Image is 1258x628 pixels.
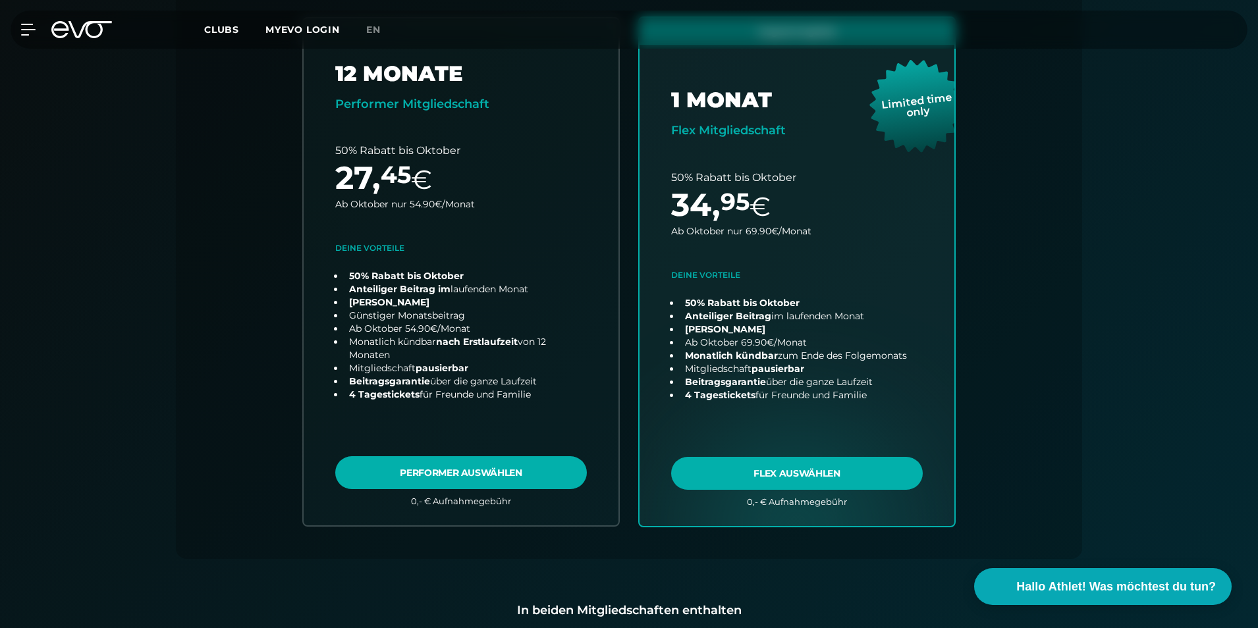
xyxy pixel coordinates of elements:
a: Clubs [204,23,265,36]
span: en [366,24,381,36]
span: Hallo Athlet! Was möchtest du tun? [1016,578,1216,596]
div: In beiden Mitgliedschaften enthalten [197,601,1061,619]
a: MYEVO LOGIN [265,24,340,36]
a: en [366,22,397,38]
a: choose plan [640,18,954,526]
span: Clubs [204,24,239,36]
button: Hallo Athlet! Was möchtest du tun? [974,568,1232,605]
a: choose plan [304,18,618,526]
